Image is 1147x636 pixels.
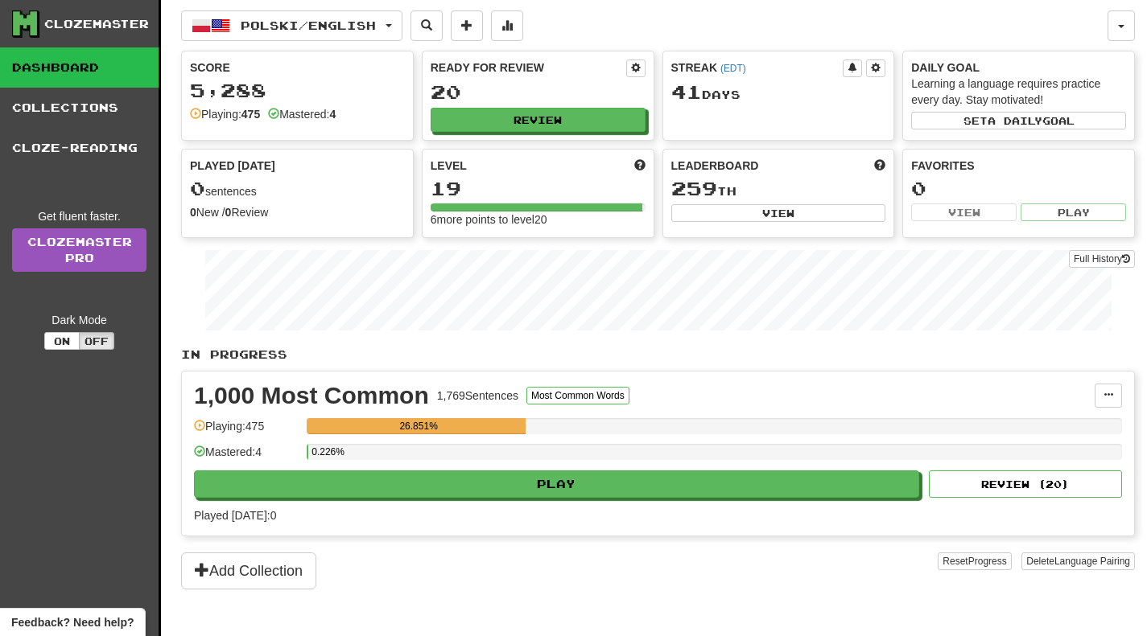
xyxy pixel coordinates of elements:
p: In Progress [181,347,1135,363]
button: Review [431,108,646,132]
button: Polski/English [181,10,402,41]
span: Played [DATE]: 0 [194,509,276,522]
strong: 0 [225,206,232,219]
span: 0 [190,177,205,199]
a: ClozemasterPro [12,228,146,272]
span: 259 [671,177,717,199]
span: Language Pairing [1054,556,1130,567]
span: 41 [671,80,702,103]
div: Streak [671,59,844,76]
div: 6 more points to level 20 [431,211,646,228]
div: New / Review [190,204,405,220]
span: Progress [968,556,1007,567]
span: a daily [988,115,1042,126]
button: View [911,203,1017,221]
strong: 475 [241,108,260,121]
button: Seta dailygoal [911,112,1126,129]
div: Clozemaster [44,16,149,32]
button: Search sentences [411,10,443,41]
button: Add Collection [181,552,316,589]
div: Playing: [190,106,260,122]
div: Day s [671,82,886,103]
div: Learning a language requires practice every day. Stay motivated! [911,76,1126,108]
div: Favorites [911,158,1126,174]
span: Open feedback widget [11,614,134,630]
button: Review (20) [929,470,1122,498]
div: 20 [431,82,646,102]
strong: 4 [329,108,336,121]
div: Mastered: [268,106,336,122]
span: Played [DATE] [190,158,275,174]
div: Get fluent faster. [12,208,146,224]
button: Play [1021,203,1126,221]
div: Ready for Review [431,59,626,76]
div: 26.851% [312,418,526,434]
button: On [44,332,80,350]
span: Leaderboard [671,158,759,174]
div: Daily Goal [911,59,1126,76]
div: 0 [911,178,1126,199]
span: Score more points to level up [634,158,646,174]
button: DeleteLanguage Pairing [1021,552,1135,570]
div: Score [190,59,405,76]
div: 5,288 [190,80,405,101]
button: View [671,204,886,222]
strong: 0 [190,206,196,219]
div: 1,000 Most Common [194,384,429,408]
button: Play [194,470,919,498]
button: ResetProgress [938,552,1011,570]
div: sentences [190,178,405,199]
div: 19 [431,178,646,199]
div: Dark Mode [12,312,146,328]
button: Off [79,332,114,350]
div: Playing: 475 [194,418,299,445]
button: Add sentence to collection [451,10,483,41]
a: (EDT) [720,63,746,74]
span: Level [431,158,467,174]
button: Most Common Words [526,387,629,404]
span: This week in points, UTC [874,158,885,174]
span: Polski / English [241,18,376,32]
div: Mastered: 4 [194,444,299,470]
button: Full History [1069,250,1135,268]
button: More stats [491,10,523,41]
div: 1,769 Sentences [437,388,518,404]
div: th [671,178,886,199]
